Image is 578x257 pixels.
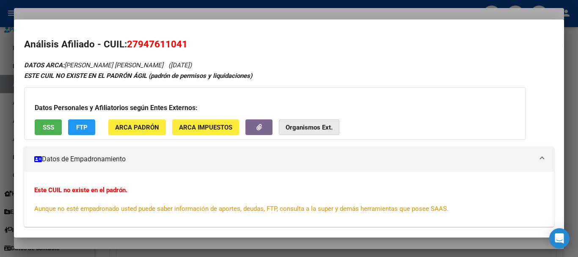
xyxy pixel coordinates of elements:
[172,119,239,135] button: ARCA Impuestos
[108,119,166,135] button: ARCA Padrón
[179,124,232,131] span: ARCA Impuestos
[279,119,339,135] button: Organismos Ext.
[24,37,554,52] h2: Análisis Afiliado - CUIL:
[43,124,54,131] span: SSS
[115,124,159,131] span: ARCA Padrón
[24,61,64,69] strong: DATOS ARCA:
[76,124,88,131] span: FTP
[34,154,534,164] mat-panel-title: Datos de Empadronamiento
[24,146,554,172] mat-expansion-panel-header: Datos de Empadronamiento
[127,39,187,50] span: 27947611041
[34,205,449,213] span: Aunque no esté empadronado usted puede saber información de aportes, deudas, FTP, consulta a la s...
[168,61,192,69] span: ([DATE])
[34,186,127,194] strong: Este CUIL no existe en el padrón.
[286,124,333,131] strong: Organismos Ext.
[24,61,163,69] span: [PERSON_NAME] [PERSON_NAME]
[24,172,554,227] div: Datos de Empadronamiento
[68,119,95,135] button: FTP
[24,72,252,80] strong: ESTE CUIL NO EXISTE EN EL PADRÓN ÁGIL (padrón de permisos y liquidaciones)
[35,119,62,135] button: SSS
[549,228,570,249] div: Open Intercom Messenger
[35,103,515,113] h3: Datos Personales y Afiliatorios según Entes Externos:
